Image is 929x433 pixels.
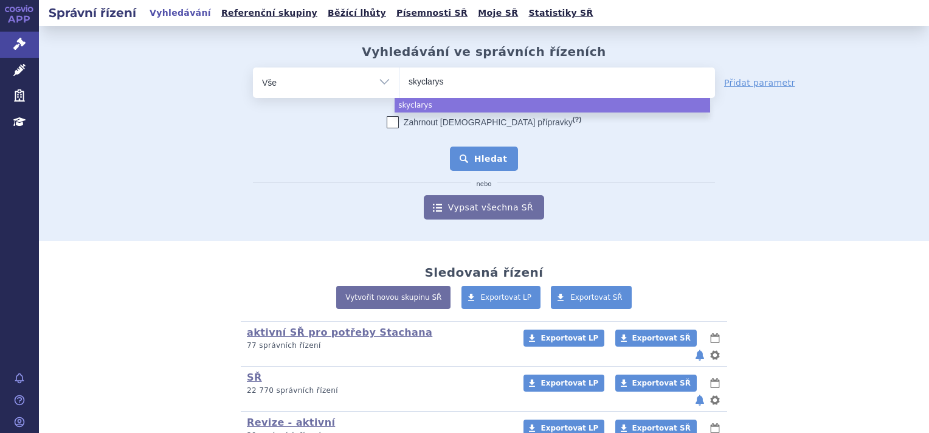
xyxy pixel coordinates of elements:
a: Revize - aktivní [247,417,335,428]
span: Exportovat SŘ [570,293,623,302]
label: Zahrnout [DEMOGRAPHIC_DATA] přípravky [387,116,581,128]
a: Moje SŘ [474,5,522,21]
span: Exportovat LP [540,424,598,432]
span: Exportovat LP [540,379,598,387]
a: Exportovat LP [523,375,604,392]
span: Exportovat SŘ [632,379,691,387]
button: Hledat [450,147,519,171]
a: Exportovat LP [461,286,541,309]
button: notifikace [694,393,706,407]
i: nebo [471,181,498,188]
span: Exportovat LP [540,334,598,342]
a: Běžící lhůty [324,5,390,21]
button: nastavení [709,393,721,407]
span: Exportovat SŘ [632,334,691,342]
h2: Sledovaná řízení [424,265,543,280]
a: SŘ [247,372,262,383]
a: Vytvořit novou skupinu SŘ [336,286,451,309]
a: Vyhledávání [146,5,215,21]
a: Exportovat SŘ [615,375,697,392]
h2: Správní řízení [39,4,146,21]
a: Písemnosti SŘ [393,5,471,21]
a: Exportovat LP [523,330,604,347]
abbr: (?) [573,116,581,123]
span: Exportovat SŘ [632,424,691,432]
button: nastavení [709,348,721,362]
a: Přidat parametr [724,77,795,89]
a: Referenční skupiny [218,5,321,21]
li: skyclarys [395,98,710,113]
a: Vypsat všechna SŘ [424,195,544,220]
button: lhůty [709,331,721,345]
a: aktivní SŘ pro potřeby Stachana [247,327,432,338]
button: lhůty [709,376,721,390]
h2: Vyhledávání ve správních řízeních [362,44,606,59]
p: 22 770 správních řízení [247,386,508,396]
a: Statistiky SŘ [525,5,596,21]
p: 77 správních řízení [247,341,508,351]
a: Exportovat SŘ [615,330,697,347]
span: Exportovat LP [481,293,532,302]
a: Exportovat SŘ [551,286,632,309]
button: notifikace [694,348,706,362]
